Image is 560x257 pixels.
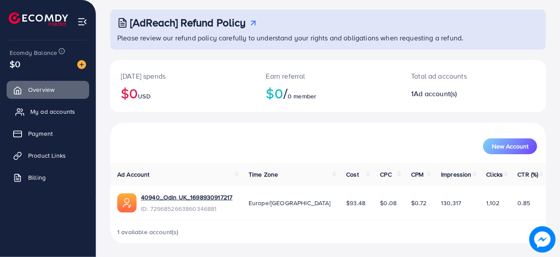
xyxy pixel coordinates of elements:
span: Product Links [28,151,66,160]
img: image [529,226,556,253]
span: Cost [346,170,359,179]
span: Impression [441,170,472,179]
span: 0.85 [518,199,531,207]
a: Payment [7,125,89,142]
button: New Account [483,138,537,154]
h2: 1 [411,90,499,98]
span: $0.08 [380,199,397,207]
span: USD [138,92,150,101]
span: CTR (%) [518,170,538,179]
h3: [AdReach] Refund Policy [130,16,246,29]
a: Overview [7,81,89,98]
span: My ad accounts [30,107,75,116]
span: Time Zone [249,170,278,179]
a: Product Links [7,147,89,164]
span: Europe/[GEOGRAPHIC_DATA] [249,199,331,207]
h2: $0 [121,85,245,101]
span: Ad Account [117,170,150,179]
p: Please review our refund policy carefully to understand your rights and obligations when requesti... [117,33,541,43]
span: CPC [380,170,391,179]
img: image [77,60,86,69]
a: My ad accounts [7,103,89,120]
span: Ad account(s) [414,89,457,98]
span: $0.72 [411,199,426,207]
span: ID: 7296852663860346881 [141,204,232,213]
a: Billing [7,169,89,186]
img: logo [9,12,68,26]
img: menu [77,17,87,27]
span: 0 member [288,92,316,101]
h2: $0 [266,85,390,101]
span: Payment [28,129,53,138]
span: 1,102 [487,199,500,207]
span: 130,317 [441,199,461,207]
img: ic-ads-acc.e4c84228.svg [117,193,137,213]
span: Ecomdy Balance [10,48,57,57]
a: 40940_Odin UK_1698930917217 [141,193,232,202]
span: Overview [28,85,54,94]
span: $93.48 [346,199,365,207]
span: 1 available account(s) [117,228,179,236]
span: New Account [492,143,528,149]
span: $0 [10,58,20,70]
span: Billing [28,173,46,182]
p: [DATE] spends [121,71,245,81]
span: Clicks [487,170,503,179]
p: Total ad accounts [411,71,499,81]
span: CPM [411,170,423,179]
p: Earn referral [266,71,390,81]
span: / [283,83,288,103]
